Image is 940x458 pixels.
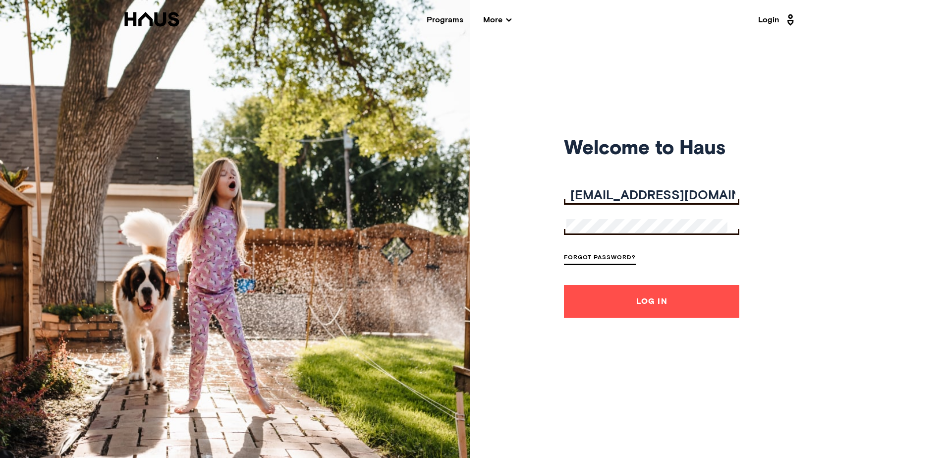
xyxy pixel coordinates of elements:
a: Forgot Password? [564,252,636,265]
a: Login [758,12,797,28]
input: Your password [566,219,727,233]
span: More [483,16,511,24]
input: Your email [566,189,739,203]
a: Programs [427,16,463,24]
button: Log In [564,285,739,318]
h1: Welcome to Haus [564,140,739,158]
